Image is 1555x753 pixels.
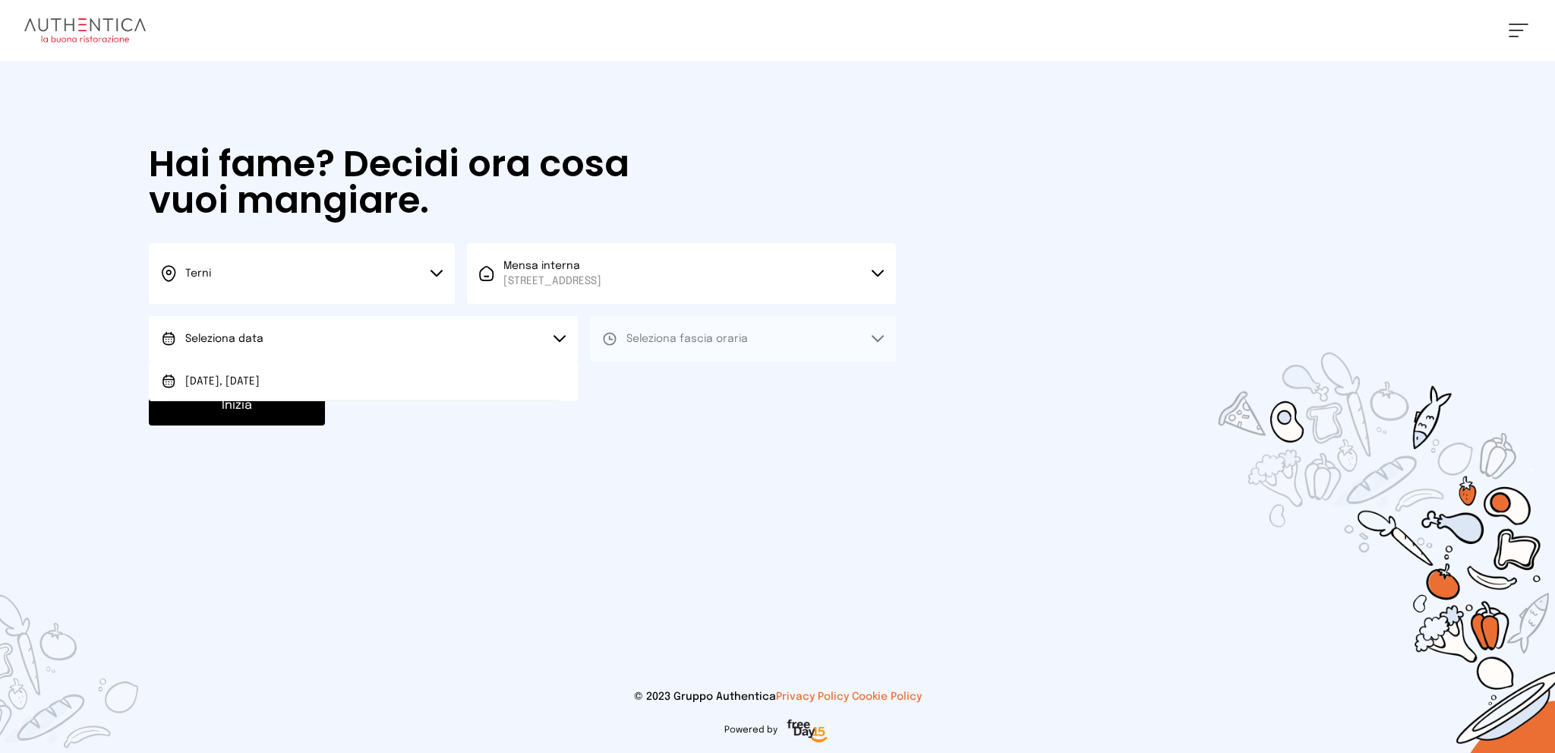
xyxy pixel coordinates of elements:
img: logo-freeday.3e08031.png [784,717,831,747]
p: © 2023 Gruppo Authentica [24,689,1531,704]
span: Seleziona data [185,334,263,344]
span: [DATE], [DATE] [185,374,260,389]
button: Seleziona data [149,316,578,362]
button: Inizia [149,386,325,426]
button: Seleziona fascia oraria [590,316,896,362]
a: Privacy Policy [776,691,849,702]
a: Cookie Policy [852,691,922,702]
span: Powered by [724,724,777,736]
span: Seleziona fascia oraria [626,334,748,344]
